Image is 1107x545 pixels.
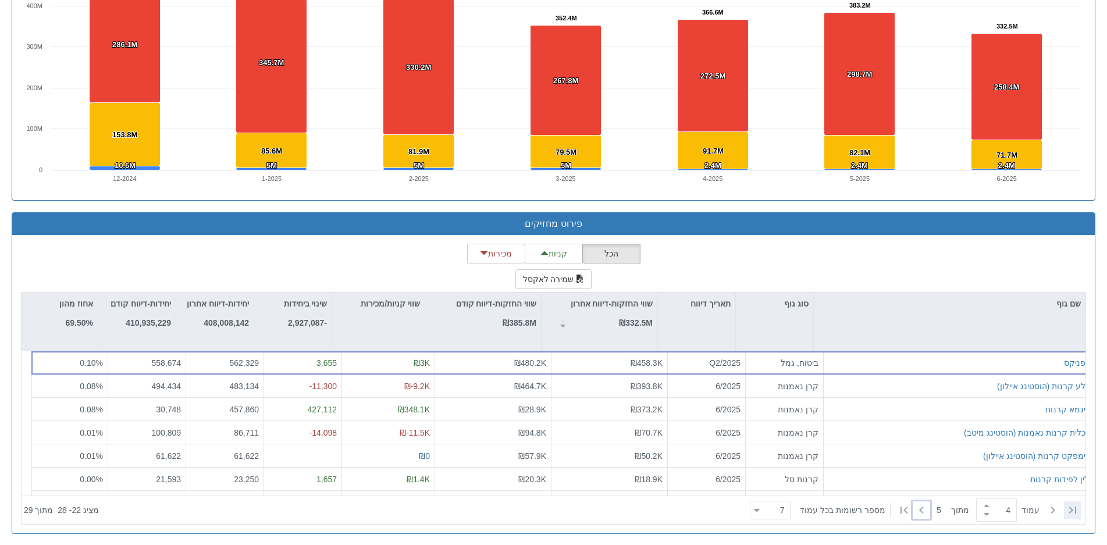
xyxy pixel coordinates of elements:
tspan: 330.2M [406,63,431,72]
span: ₪373.2K [631,405,663,414]
div: שם גוף [814,293,1085,315]
span: ₪94.8K [518,428,546,437]
p: יחידות-דיווח אחרון [187,297,249,310]
div: 6/2025 [672,427,741,439]
p: אחוז מהון [59,297,93,310]
tspan: 383.2M [849,2,871,9]
div: קרן נאמנות [750,450,818,462]
tspan: 10.6M [115,161,136,170]
text: 400M [26,2,42,9]
button: שמירה לאקסל [515,269,592,289]
tspan: 2.4M [704,161,721,170]
span: ₪458.3K [631,358,663,368]
p: שווי החזקות-דיווח אחרון [571,297,653,310]
tspan: 2.4M [998,161,1015,170]
div: 23,250 [191,473,259,485]
span: ₪464.7K [514,382,546,391]
text: 12-2024 [113,175,136,182]
strong: 69.50% [66,318,93,327]
div: ‏מציג 22 - 28 ‏ מתוך 29 [24,497,99,523]
div: תאריך דיווח [658,293,735,315]
tspan: 272.5M [700,72,725,80]
p: יחידות-דיווח קודם [111,297,171,310]
span: ₪-9.2K [404,382,430,391]
button: תכלית קרנות נאמנות (הוסטינג מיטב) [964,427,1091,439]
div: 483,134 [191,380,259,392]
tspan: 352.4M [556,15,577,22]
span: ‏עמוד [1021,504,1040,516]
button: מכירות [467,244,525,263]
div: ביטוח, גמל [750,357,818,369]
tspan: 82.1M [849,148,870,157]
div: 61,622 [113,450,181,462]
div: 1,657 [269,473,337,485]
div: 0.08 % [37,380,103,392]
div: קרן נאמנות [750,427,818,439]
div: 100,809 [113,427,181,439]
tspan: 153.8M [112,130,137,139]
span: ₪18.9K [635,475,663,484]
button: סיגמא קרנות [1045,404,1091,415]
button: הכל [582,244,640,263]
strong: ₪385.8M [503,318,536,327]
button: הפניקס [1064,357,1091,369]
div: קרנות סל [750,473,818,485]
span: ‏מספר רשומות בכל עמוד [800,504,885,516]
span: ₪20.3K [518,475,546,484]
tspan: 71.7M [996,151,1017,159]
tspan: 267.8M [553,76,578,85]
div: -11,300 [269,380,337,392]
text: 200M [26,84,42,91]
span: 5 [937,504,951,516]
strong: 410,935,229 [126,318,171,327]
text: 0 [39,166,42,173]
div: 494,434 [113,380,181,392]
div: 0.00 % [37,473,103,485]
div: ‏ מתוך [745,497,1083,523]
tspan: 332.5M [996,23,1018,30]
tspan: 5M [266,161,277,170]
h3: פירוט מחזיקים [21,219,1086,229]
div: ילין לפידות קרנות [1030,473,1091,485]
div: קרן נאמנות [750,380,818,392]
tspan: 258.4M [994,83,1019,91]
div: 6/2025 [672,450,741,462]
tspan: 298.7M [847,70,872,79]
span: ₪480.2K [514,358,546,368]
div: 562,329 [191,357,259,369]
button: קניות [525,244,583,263]
button: סלע קרנות (הוסטינג איילון) [997,380,1091,392]
div: קרן נאמנות [750,404,818,415]
div: 0.08 % [37,404,103,415]
tspan: 81.9M [408,147,429,156]
tspan: 79.5M [556,148,576,156]
div: 86,711 [191,427,259,439]
text: 100M [26,125,42,132]
div: 0.01 % [37,427,103,439]
text: 6-2025 [997,175,1017,182]
div: 21,593 [113,473,181,485]
text: 300M [26,43,42,50]
div: -14,098 [269,427,337,439]
p: שווי החזקות-דיווח קודם [456,297,536,310]
span: ₪393.8K [631,382,663,391]
div: 6/2025 [672,473,741,485]
div: 457,860 [191,404,259,415]
tspan: 286.1M [112,40,137,49]
text: 4-2025 [703,175,722,182]
div: 0.01 % [37,450,103,462]
tspan: 5M [414,161,424,170]
tspan: 345.7M [259,58,284,67]
div: שווי קניות/מכירות [332,293,425,315]
text: 5-2025 [850,175,870,182]
button: אימפקט קרנות (הוסטינג איילון) [983,450,1091,462]
div: 6/2025 [672,380,741,392]
span: ₪70.7K [635,428,663,437]
text: 1-2025 [262,175,282,182]
div: 427,112 [269,404,337,415]
span: ₪0 [419,451,430,461]
div: 30,748 [113,404,181,415]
